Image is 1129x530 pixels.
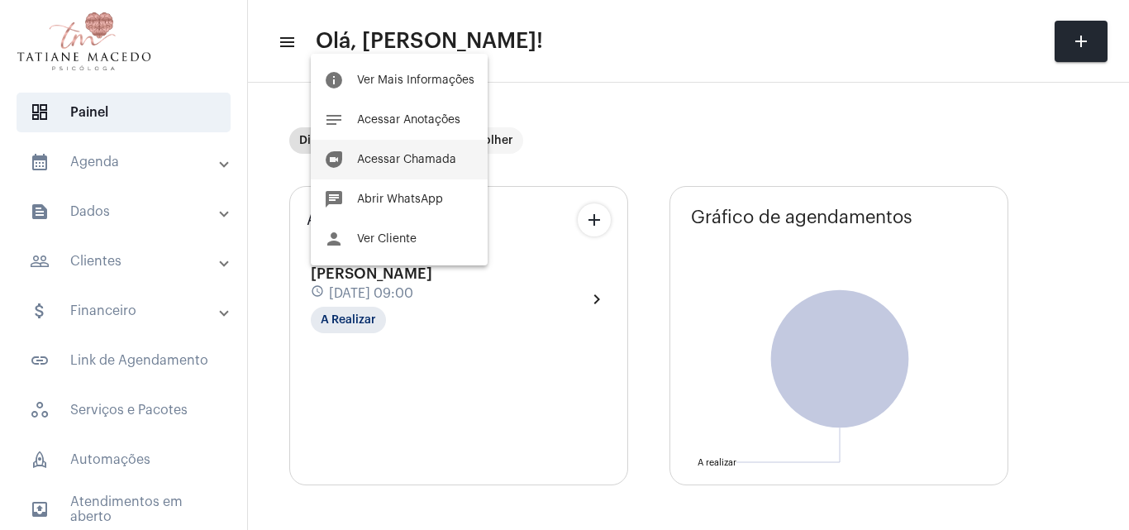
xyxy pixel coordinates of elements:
[324,110,344,130] mat-icon: notes
[357,193,443,205] span: Abrir WhatsApp
[357,154,456,165] span: Acessar Chamada
[324,229,344,249] mat-icon: person
[324,70,344,90] mat-icon: info
[324,189,344,209] mat-icon: chat
[357,74,474,86] span: Ver Mais Informações
[357,114,460,126] span: Acessar Anotações
[324,150,344,170] mat-icon: duo
[357,233,417,245] span: Ver Cliente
